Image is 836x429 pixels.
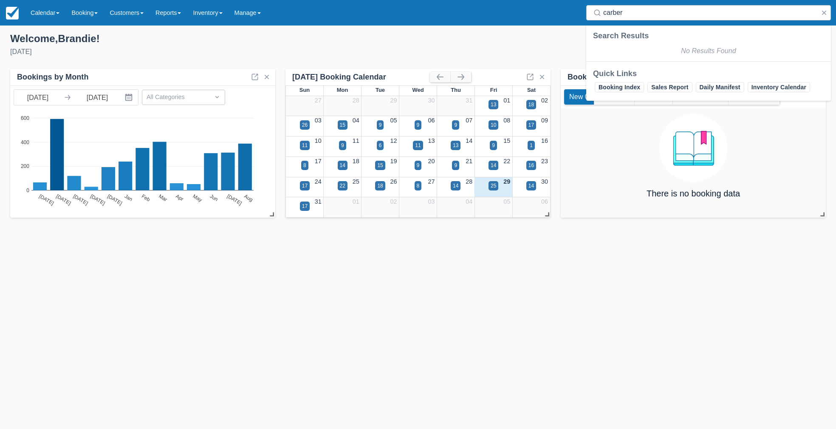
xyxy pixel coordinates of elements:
div: 17 [302,182,308,190]
div: 26 [302,121,308,129]
a: 05 [390,117,397,124]
div: 9 [454,162,457,169]
span: Sun [299,87,310,93]
div: 13 [491,101,496,108]
img: checkfront-main-nav-mini-logo.png [6,7,19,20]
span: Thu [451,87,461,93]
a: 05 [503,198,510,205]
div: 10 [491,121,496,129]
a: 12 [390,137,397,144]
div: Bookings by Month [17,72,89,82]
a: 31 [466,97,472,104]
span: Fri [490,87,497,93]
a: 04 [466,198,472,205]
a: 01 [353,198,359,205]
a: 19 [390,158,397,165]
a: Sales Report [647,82,692,92]
button: Interact with the calendar and add the check-in date for your trip. [121,90,138,105]
div: 17 [528,121,534,129]
div: Bookings by Month [568,72,639,82]
a: 02 [541,97,548,104]
a: 27 [428,178,435,185]
button: New 0 [564,89,594,105]
div: 9 [417,162,420,169]
a: 24 [315,178,322,185]
a: 20 [428,158,435,165]
div: 18 [377,182,383,190]
div: 18 [528,101,534,108]
div: 17 [302,202,308,210]
a: Daily Manifest [696,82,744,92]
a: 07 [466,117,472,124]
a: 11 [353,137,359,144]
input: Search ( / ) [603,5,817,20]
div: 13 [453,142,458,149]
a: 28 [353,97,359,104]
a: 28 [466,178,472,185]
a: 01 [503,97,510,104]
a: 22 [503,158,510,165]
a: Inventory Calendar [748,82,810,92]
input: End Date [73,90,121,105]
a: 29 [390,97,397,104]
span: Tue [376,87,385,93]
a: 16 [541,137,548,144]
input: Start Date [14,90,62,105]
span: Wed [412,87,424,93]
a: Booking Index [595,82,644,92]
div: 16 [528,162,534,169]
div: 8 [417,182,420,190]
div: 15 [340,121,345,129]
h4: There is no booking data [647,189,740,198]
div: 22 [340,182,345,190]
a: 29 [503,178,510,185]
div: 14 [340,162,345,169]
div: 14 [453,182,458,190]
div: 15 [377,162,383,169]
a: 30 [541,178,548,185]
a: 17 [315,158,322,165]
div: 14 [528,182,534,190]
a: 21 [466,158,472,165]
a: 13 [428,137,435,144]
div: 14 [491,162,496,169]
div: [DATE] Booking Calendar [292,72,430,82]
div: 25 [491,182,496,190]
a: 04 [353,117,359,124]
span: Dropdown icon [213,93,221,101]
a: 14 [466,137,472,144]
a: 06 [541,198,548,205]
div: 9 [417,121,420,129]
div: 9 [492,142,495,149]
a: 25 [353,178,359,185]
a: 18 [353,158,359,165]
div: 9 [379,121,382,129]
a: 30 [428,97,435,104]
img: booking.png [659,114,727,182]
div: Search Results [593,31,824,41]
div: 1 [530,142,533,149]
div: Quick Links [593,68,824,79]
div: 6 [379,142,382,149]
span: Sat [527,87,536,93]
div: 11 [302,142,308,149]
a: 03 [315,117,322,124]
a: 31 [315,198,322,205]
a: 27 [315,97,322,104]
a: 26 [390,178,397,185]
a: 06 [428,117,435,124]
a: 09 [541,117,548,124]
a: 23 [541,158,548,165]
div: 9 [341,142,344,149]
em: No Results Found [681,47,736,54]
a: 03 [428,198,435,205]
div: Welcome , Brandie ! [10,32,411,45]
span: Mon [337,87,348,93]
div: 9 [454,121,457,129]
a: 15 [503,137,510,144]
div: 11 [415,142,421,149]
a: 08 [503,117,510,124]
a: 10 [315,137,322,144]
a: 02 [390,198,397,205]
div: [DATE] [10,47,411,57]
